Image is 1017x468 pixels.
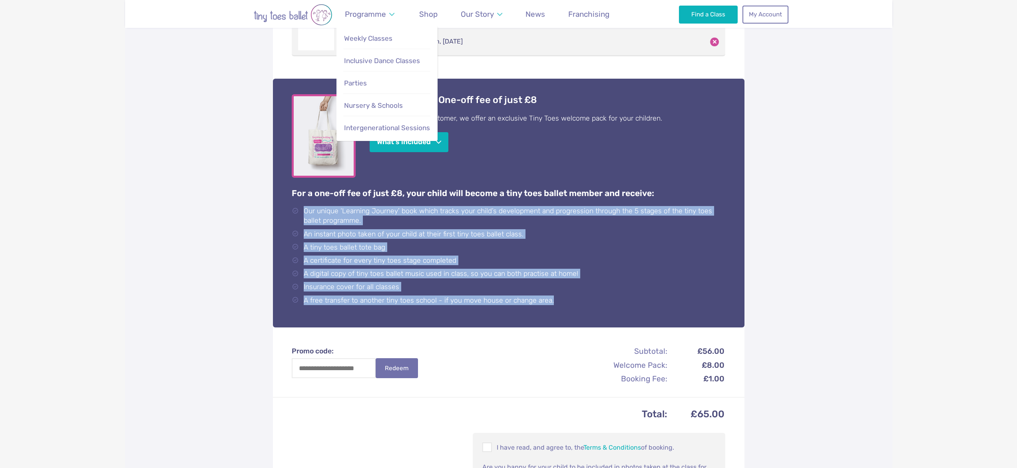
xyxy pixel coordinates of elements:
a: Shop [416,5,442,24]
td: £8.00 [669,359,724,372]
a: View full-size image [292,94,352,178]
a: Our Story [457,5,506,24]
a: Nursery & Schools [343,97,430,114]
a: My Account [742,6,788,23]
th: Booking Fee: [582,373,668,386]
p: As you are a new customer, we offer an exclusive Tiny Toes welcome pack for your children. [370,113,725,123]
a: Intergenerational Sessions [343,119,430,137]
li: An instant photo taken of your child at their first tiny toes ballet class. [295,229,726,239]
li: A digital copy of tiny toes ballet music used in class, so you can both practise at home! [295,269,726,278]
td: £65.00 [669,406,724,422]
button: What's included [370,132,448,153]
li: Insurance cover for all classes [295,282,726,292]
span: Parties [344,79,367,87]
th: Subtotal: [582,345,668,358]
span: Weekly Classes [344,34,392,42]
a: Find a Class [679,6,738,23]
td: £56.00 [669,345,724,358]
label: Promo code: [292,346,426,356]
span: Franchising [568,10,609,19]
span: Our Story [461,10,494,19]
a: Franchising [565,5,613,24]
span: Inclusive Dance Classes [344,57,420,65]
li: A tiny toes ballet tote bag [295,242,726,252]
li: A certificate for every tiny toes stage completed [295,256,726,265]
td: £1.00 [669,373,724,386]
span: Shop [419,10,438,19]
a: Programme [341,5,398,24]
a: Terms & Conditions [583,444,641,451]
p: 6th, 13th, 20th, [DATE]; 4th, 11th, [DATE] [344,37,659,46]
a: Parties [343,75,430,92]
th: Welcome Pack: [582,359,668,372]
a: Weekly Classes [343,30,430,47]
button: Redeem [376,358,418,378]
span: Intergenerational Sessions [344,124,430,132]
h4: Welcome Pack: One-off fee of just £8 [370,94,725,106]
a: News [522,5,549,24]
img: tiny toes ballet [229,4,357,26]
a: Inclusive Dance Classes [343,52,430,69]
span: News [525,10,545,19]
th: Total: [293,406,668,422]
li: A free transfer to another tiny toes school - if you move house or change area. [295,295,726,305]
span: Programme [345,10,386,19]
p: For a one-off fee of just £8, your child will become a tiny toes ballet member and receive: [292,178,726,199]
span: Nursery & Schools [344,101,403,109]
li: Our unique ‘Learning Journey’ book which tracks your child’s development and progression through ... [295,206,726,226]
p: I have read, and agree to, the of booking. [482,442,716,452]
